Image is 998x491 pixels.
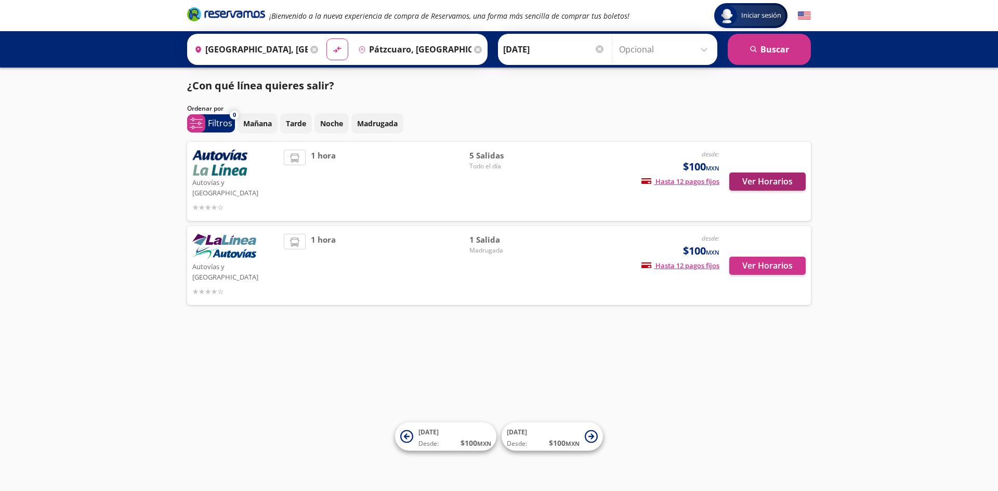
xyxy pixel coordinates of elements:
[469,150,542,162] span: 5 Salidas
[314,113,349,134] button: Noche
[187,6,265,22] i: Brand Logo
[502,422,603,451] button: [DATE]Desde:$100MXN
[737,10,785,21] span: Iniciar sesión
[477,440,491,447] small: MXN
[566,440,580,447] small: MXN
[192,260,279,282] p: Autovías y [GEOGRAPHIC_DATA]
[418,428,439,436] span: [DATE]
[269,11,629,21] em: ¡Bienvenido a la nueva experiencia de compra de Reservamos, una forma más sencilla de comprar tus...
[243,118,272,129] p: Mañana
[187,78,334,94] p: ¿Con qué línea quieres salir?
[192,150,247,176] img: Autovías y La Línea
[619,36,712,62] input: Opcional
[238,113,278,134] button: Mañana
[469,234,542,246] span: 1 Salida
[702,150,719,158] em: desde:
[395,422,496,451] button: [DATE]Desde:$100MXN
[208,117,232,129] p: Filtros
[187,104,224,113] p: Ordenar por
[683,159,719,175] span: $100
[641,177,719,186] span: Hasta 12 pagos fijos
[461,437,491,448] span: $ 100
[507,439,527,448] span: Desde:
[187,114,235,132] button: 0Filtros
[187,6,265,25] a: Brand Logo
[311,150,336,213] span: 1 hora
[192,176,279,198] p: Autovías y [GEOGRAPHIC_DATA]
[320,118,343,129] p: Noche
[190,36,308,62] input: Buscar Origen
[728,34,811,65] button: Buscar
[280,113,312,134] button: Tarde
[503,36,605,62] input: Elegir Fecha
[683,243,719,259] span: $100
[549,437,580,448] span: $ 100
[729,257,806,275] button: Ver Horarios
[469,246,542,255] span: Madrugada
[507,428,527,436] span: [DATE]
[192,234,256,260] img: Autovías y La Línea
[706,164,719,172] small: MXN
[311,234,336,297] span: 1 hora
[729,172,806,191] button: Ver Horarios
[354,36,471,62] input: Buscar Destino
[351,113,403,134] button: Madrugada
[706,248,719,256] small: MXN
[798,9,811,22] button: English
[233,111,236,120] span: 0
[641,261,719,270] span: Hasta 12 pagos fijos
[702,234,719,243] em: desde:
[418,439,439,448] span: Desde:
[286,118,306,129] p: Tarde
[469,162,542,171] span: Todo el día
[357,118,398,129] p: Madrugada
